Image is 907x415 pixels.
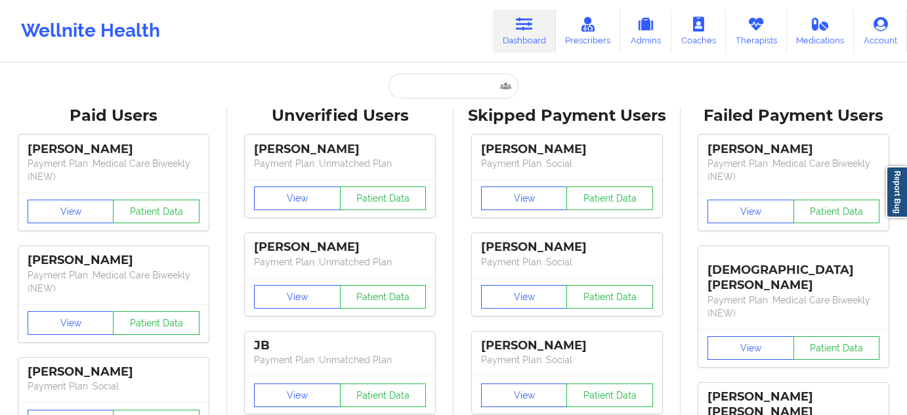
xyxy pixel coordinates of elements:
div: [PERSON_NAME] [481,142,653,157]
button: Patient Data [340,383,427,407]
div: [PERSON_NAME] [481,338,653,353]
button: Patient Data [113,200,200,223]
button: Patient Data [793,200,880,223]
div: [PERSON_NAME] [254,240,426,255]
button: View [481,285,568,309]
div: Paid Users [9,106,218,126]
p: Payment Plan : Medical Care Biweekly (NEW) [28,157,200,183]
a: Admins [620,9,671,53]
button: View [28,200,114,223]
a: Dashboard [493,9,556,53]
button: Patient Data [340,186,427,210]
button: View [254,186,341,210]
p: Payment Plan : Social [481,157,653,170]
p: Payment Plan : Unmatched Plan [254,353,426,366]
div: [PERSON_NAME] [28,142,200,157]
a: Prescribers [556,9,621,53]
div: [PERSON_NAME] [28,364,200,380]
div: JB [254,338,426,353]
p: Payment Plan : Medical Care Biweekly (NEW) [28,269,200,295]
a: Report Bug [886,166,907,218]
div: [DEMOGRAPHIC_DATA][PERSON_NAME] [707,253,879,293]
button: View [707,200,794,223]
div: Skipped Payment Users [463,106,671,126]
a: Coaches [671,9,726,53]
p: Payment Plan : Medical Care Biweekly (NEW) [707,294,879,320]
button: View [481,383,568,407]
p: Payment Plan : Social [481,255,653,269]
button: Patient Data [566,383,653,407]
div: [PERSON_NAME] [481,240,653,255]
button: Patient Data [566,285,653,309]
button: Patient Data [793,336,880,360]
button: View [254,285,341,309]
p: Payment Plan : Unmatched Plan [254,157,426,170]
div: [PERSON_NAME] [28,253,200,268]
button: View [254,383,341,407]
a: Medications [787,9,854,53]
button: View [481,186,568,210]
div: Unverified Users [236,106,445,126]
p: Payment Plan : Unmatched Plan [254,255,426,269]
div: [PERSON_NAME] [707,142,879,157]
p: Payment Plan : Medical Care Biweekly (NEW) [707,157,879,183]
p: Payment Plan : Social [481,353,653,366]
button: View [28,311,114,335]
div: Failed Payment Users [690,106,898,126]
button: View [707,336,794,360]
button: Patient Data [113,311,200,335]
div: [PERSON_NAME] [254,142,426,157]
button: Patient Data [340,285,427,309]
a: Therapists [726,9,787,53]
button: Patient Data [566,186,653,210]
p: Payment Plan : Social [28,380,200,393]
a: Account [854,9,907,53]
